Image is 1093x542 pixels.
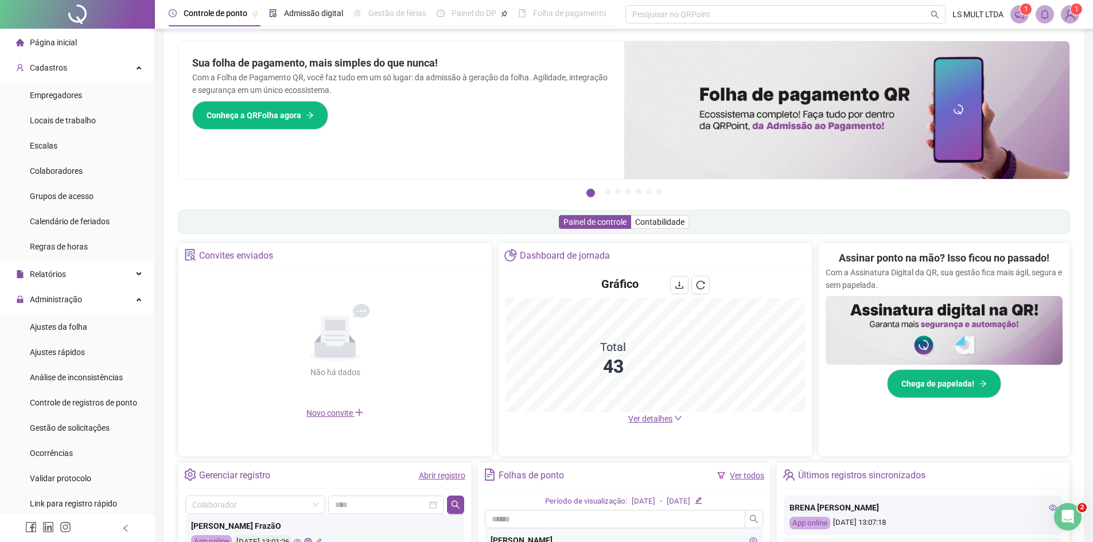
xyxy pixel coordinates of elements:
[826,296,1063,365] img: banner%2F02c71560-61a6-44d4-94b9-c8ab97240462.png
[789,517,1057,530] div: [DATE] 13:07:18
[16,295,24,303] span: lock
[749,514,759,524] span: search
[30,398,137,407] span: Controle de registros de ponto
[42,521,54,533] span: linkedin
[30,270,66,279] span: Relatórios
[625,189,631,194] button: 4
[1061,6,1079,23] img: 90893
[533,9,606,18] span: Folha de pagamento
[1071,3,1082,15] sup: Atualize o seu contato no menu Meus Dados
[789,501,1057,514] div: BRENA [PERSON_NAME]
[1014,9,1025,20] span: notification
[901,377,974,390] span: Chega de papelada!
[518,9,526,17] span: book
[207,109,301,122] span: Conheça a QRFolha agora
[437,9,445,17] span: dashboard
[252,10,259,17] span: pushpin
[30,348,85,357] span: Ajustes rápidos
[122,524,130,532] span: left
[826,266,1063,291] p: Com a Assinatura Digital da QR, sua gestão fica mais ágil, segura e sem papelada.
[520,246,610,266] div: Dashboard de jornada
[25,521,37,533] span: facebook
[499,466,564,485] div: Folhas de ponto
[605,189,610,194] button: 2
[798,466,925,485] div: Últimos registros sincronizados
[931,10,939,19] span: search
[16,38,24,46] span: home
[60,521,71,533] span: instagram
[30,295,82,304] span: Administração
[646,189,652,194] button: 6
[191,520,458,532] div: [PERSON_NAME] FrazãO
[1040,9,1050,20] span: bell
[30,499,117,508] span: Link para registro rápido
[199,466,270,485] div: Gerenciar registro
[674,414,682,422] span: down
[30,449,73,458] span: Ocorrências
[30,373,123,382] span: Análise de inconsistências
[30,141,57,150] span: Escalas
[1078,503,1087,512] span: 2
[30,242,88,251] span: Regras de horas
[952,8,1003,21] span: LS MULT LTDA
[452,9,496,18] span: Painel do DP
[368,9,426,18] span: Gestão de férias
[419,471,465,480] a: Abrir registro
[282,366,388,379] div: Não há dados
[887,369,1001,398] button: Chega de papelada!
[30,38,77,47] span: Página inicial
[628,414,672,423] span: Ver detalhes
[199,246,273,266] div: Convites enviados
[30,474,91,483] span: Validar protocolo
[484,469,496,481] span: file-text
[628,414,682,423] a: Ver detalhes down
[667,496,690,508] div: [DATE]
[30,166,83,176] span: Colaboradores
[30,423,110,432] span: Gestão de solicitações
[563,217,627,227] span: Painel de controle
[545,496,627,508] div: Período de visualização:
[306,408,364,418] span: Novo convite
[730,471,764,480] a: Ver todos
[660,496,662,508] div: -
[184,469,196,481] span: setting
[192,101,328,130] button: Conheça a QRFolha agora
[184,249,196,261] span: solution
[695,497,702,504] span: edit
[783,469,795,481] span: team
[636,189,641,194] button: 5
[675,280,684,290] span: download
[1024,5,1028,13] span: 1
[451,500,460,509] span: search
[656,189,662,194] button: 7
[30,63,67,72] span: Cadastros
[169,9,177,17] span: clock-circle
[192,71,610,96] p: Com a Folha de Pagamento QR, você faz tudo em um só lugar: da admissão à geração da folha. Agilid...
[355,408,364,417] span: plus
[306,111,314,119] span: arrow-right
[789,517,830,530] div: App online
[30,91,82,100] span: Empregadores
[632,496,655,508] div: [DATE]
[192,55,610,71] h2: Sua folha de pagamento, mais simples do que nunca!
[30,192,94,201] span: Grupos de acesso
[16,64,24,72] span: user-add
[184,9,247,18] span: Controle de ponto
[615,189,621,194] button: 3
[1075,5,1079,13] span: 1
[30,116,96,125] span: Locais de trabalho
[601,276,639,292] h4: Gráfico
[839,250,1049,266] h2: Assinar ponto na mão? Isso ficou no passado!
[353,9,361,17] span: sun
[586,189,595,197] button: 1
[1054,503,1082,531] iframe: Intercom live chat
[269,9,277,17] span: file-done
[717,471,725,479] span: filter
[979,380,987,388] span: arrow-right
[1049,504,1057,512] span: eye
[16,270,24,278] span: file
[504,249,516,261] span: pie-chart
[501,10,508,17] span: pushpin
[696,280,705,290] span: reload
[635,217,684,227] span: Contabilidade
